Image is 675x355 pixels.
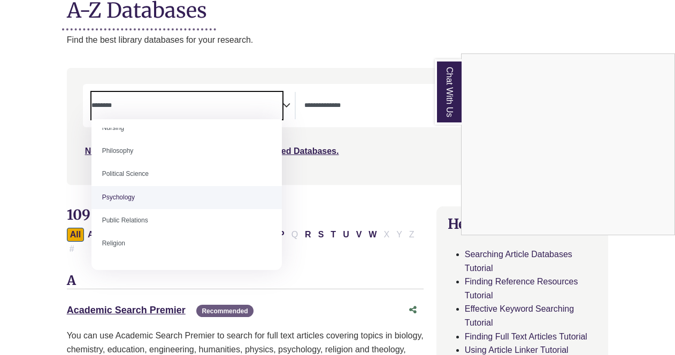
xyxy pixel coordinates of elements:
[91,255,282,278] li: Science & Technology
[91,140,282,163] li: Philosophy
[91,117,282,140] li: Nursing
[91,186,282,209] li: Psychology
[91,163,282,186] li: Political Science
[91,209,282,232] li: Public Relations
[462,54,674,235] iframe: Chat Widget
[435,59,462,125] a: Chat With Us
[91,232,282,255] li: Religion
[461,53,675,235] div: Chat With Us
